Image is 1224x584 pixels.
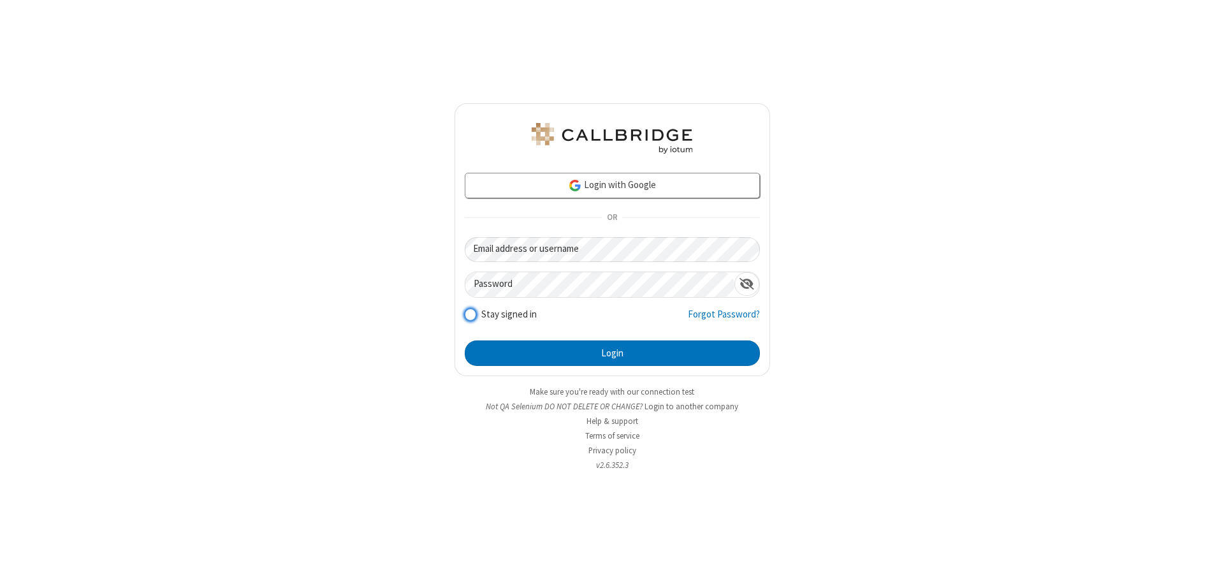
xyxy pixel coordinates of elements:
a: Help & support [586,416,638,427]
img: QA Selenium DO NOT DELETE OR CHANGE [529,123,695,154]
li: v2.6.352.3 [455,459,770,471]
a: Privacy policy [588,445,636,456]
input: Password [465,272,734,297]
input: Email address or username [465,237,760,262]
label: Stay signed in [481,307,537,322]
a: Terms of service [585,430,639,441]
button: Login to another company [645,400,738,412]
a: Make sure you're ready with our connection test [530,386,694,397]
li: Not QA Selenium DO NOT DELETE OR CHANGE? [455,400,770,412]
span: OR [602,209,622,227]
a: Login with Google [465,173,760,198]
img: google-icon.png [568,179,582,193]
button: Login [465,340,760,366]
div: Show password [734,272,759,296]
a: Forgot Password? [688,307,760,332]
